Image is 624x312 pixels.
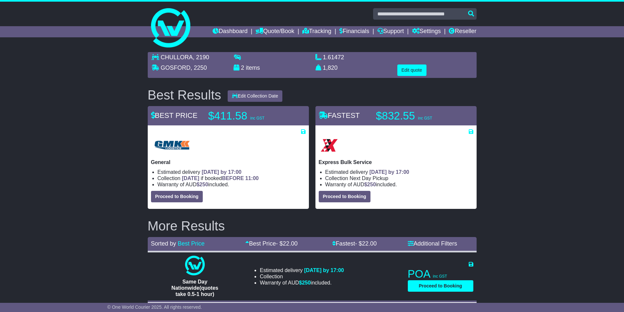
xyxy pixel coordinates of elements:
[418,116,432,120] span: inc GST
[161,54,193,61] span: CHULLORA
[182,175,199,181] span: [DATE]
[319,191,370,202] button: Proceed to Booking
[376,109,458,122] p: $832.55
[325,175,473,181] li: Collection
[222,175,244,181] span: BEFORE
[299,280,311,285] span: $
[197,182,208,187] span: $
[151,240,176,247] span: Sorted by
[151,135,193,156] img: GMK Logistics: General
[158,169,306,175] li: Estimated delivery
[319,135,340,156] img: Border Express: Express Bulk Service
[260,280,344,286] li: Warranty of AUD included.
[325,169,473,175] li: Estimated delivery
[193,54,209,61] span: , 2190
[260,273,344,280] li: Collection
[245,240,297,247] a: Best Price- $22.00
[377,26,404,37] a: Support
[161,64,191,71] span: GOSFORD
[302,280,311,285] span: 250
[362,240,377,247] span: 22.00
[304,267,344,273] span: [DATE] by 17:00
[107,304,202,310] span: © One World Courier 2025. All rights reserved.
[302,26,331,37] a: Tracking
[151,191,203,202] button: Proceed to Booking
[319,159,473,165] p: Express Bulk Service
[213,26,248,37] a: Dashboard
[208,109,290,122] p: $411.58
[246,64,260,71] span: items
[412,26,441,37] a: Settings
[151,111,198,119] span: BEST PRICE
[171,279,218,297] span: Same Day Nationwide(quotes take 0.5-1 hour)
[255,26,294,37] a: Quote/Book
[191,64,207,71] span: , 2250
[245,175,259,181] span: 11:00
[408,267,473,281] p: POA
[178,240,205,247] a: Best Price
[408,280,473,292] button: Proceed to Booking
[323,54,344,61] span: 1.61472
[144,88,225,102] div: Best Results
[148,219,477,233] h2: More Results
[185,256,205,275] img: One World Courier: Same Day Nationwide(quotes take 0.5-1 hour)
[158,175,306,181] li: Collection
[241,64,244,71] span: 2
[250,116,264,120] span: inc GST
[228,90,282,102] button: Edit Collection Date
[364,182,376,187] span: $
[182,175,258,181] span: if booked
[339,26,369,37] a: Financials
[408,240,457,247] a: Additional Filters
[355,240,377,247] span: - $
[350,175,388,181] span: Next Day Pickup
[397,64,426,76] button: Edit quote
[449,26,476,37] a: Reseller
[323,64,338,71] span: 1,820
[433,274,447,279] span: inc GST
[158,181,306,188] li: Warranty of AUD included.
[202,169,242,175] span: [DATE] by 17:00
[332,240,377,247] a: Fastest- $22.00
[151,159,306,165] p: General
[319,111,360,119] span: FASTEST
[260,267,344,273] li: Estimated delivery
[367,182,376,187] span: 250
[283,240,297,247] span: 22.00
[199,182,208,187] span: 250
[276,240,297,247] span: - $
[369,169,409,175] span: [DATE] by 17:00
[325,181,473,188] li: Warranty of AUD included.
